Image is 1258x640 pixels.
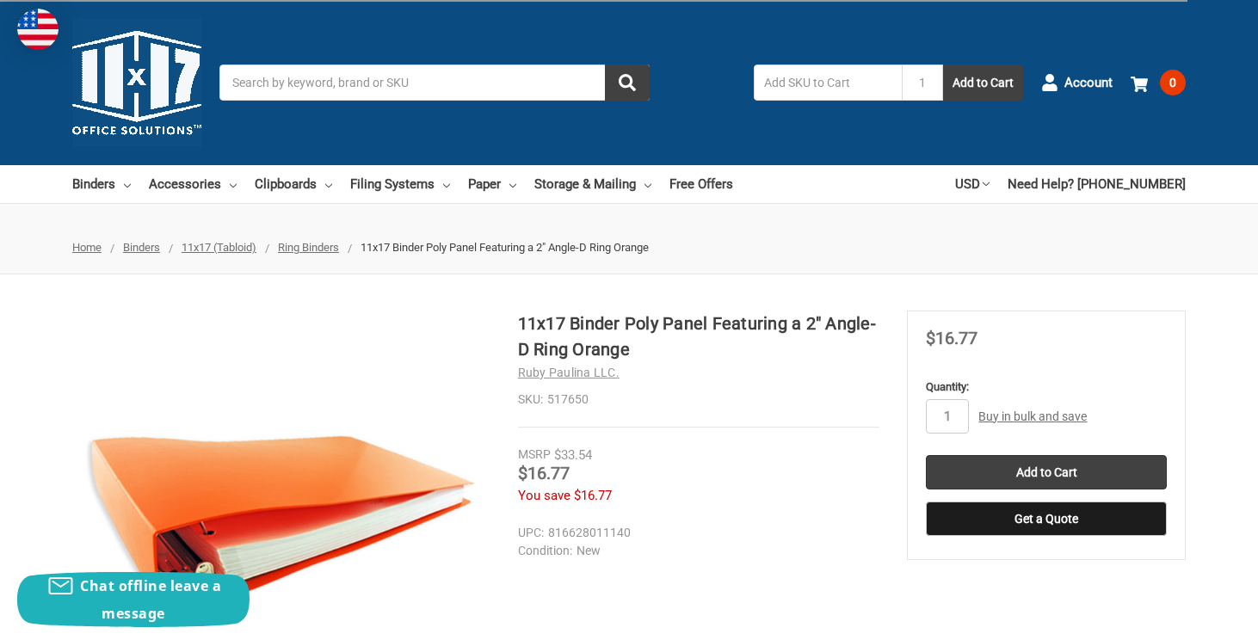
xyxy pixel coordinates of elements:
a: Free Offers [669,165,733,203]
span: $16.77 [574,488,612,503]
span: You save [518,488,570,503]
dt: UPC: [518,524,544,542]
a: Ring Binders [278,241,339,254]
span: 0 [1160,70,1186,95]
dd: New [518,542,872,560]
button: Add to Cart [943,65,1023,101]
a: Paper [468,165,516,203]
a: Filing Systems [350,165,450,203]
span: 11x17 Binder Poly Panel Featuring a 2" Angle-D Ring Orange [361,241,649,254]
a: Clipboards [255,165,332,203]
label: Quantity: [926,378,1167,396]
h1: 11x17 Binder Poly Panel Featuring a 2" Angle-D Ring Orange [518,311,879,362]
button: Chat offline leave a message [17,572,250,627]
span: $33.54 [554,447,592,463]
span: Chat offline leave a message [80,576,221,623]
span: $16.77 [518,463,570,483]
a: Need Help? [PHONE_NUMBER] [1008,165,1186,203]
button: Get a Quote [926,502,1167,536]
img: 11x17.com [72,18,201,147]
dd: 517650 [518,391,879,409]
a: Storage & Mailing [534,165,651,203]
img: duty and tax information for United States [17,9,59,50]
span: Account [1064,73,1113,93]
dd: 816628011140 [518,524,872,542]
dt: Condition: [518,542,572,560]
a: Binders [123,241,160,254]
a: 0 [1131,60,1186,105]
a: Account [1041,60,1113,105]
dt: SKU: [518,391,543,409]
a: Home [72,241,102,254]
input: Add to Cart [926,455,1167,489]
a: USD [955,165,990,203]
a: Binders [72,165,131,203]
a: Buy in bulk and save [978,409,1087,423]
a: Accessories [149,165,237,203]
span: $16.77 [926,328,977,348]
input: Add SKU to Cart [754,65,902,101]
div: MSRP [518,446,551,464]
a: Ruby Paulina LLC. [518,366,620,379]
a: 11x17 (Tabloid) [182,241,256,254]
input: Search by keyword, brand or SKU [219,65,650,101]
